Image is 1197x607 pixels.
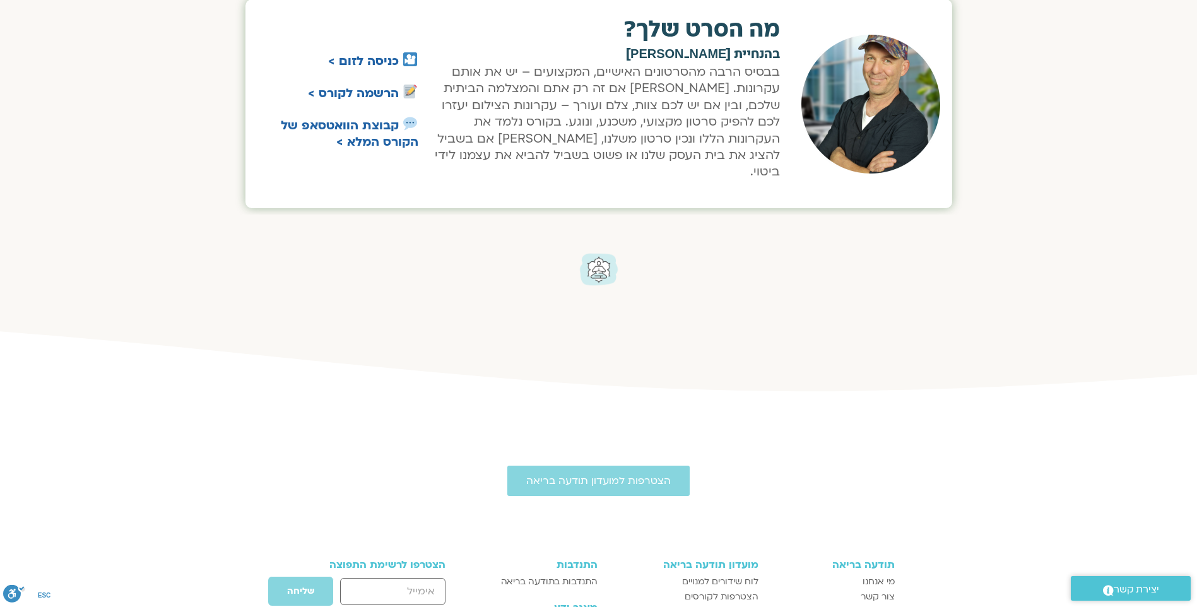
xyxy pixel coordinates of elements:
[610,559,758,570] h3: מועדון תודעה בריאה
[431,64,781,180] p: בבסיס הרבה מהסרטונים האישיים, המקצועים – יש את אותם עקרונות. [PERSON_NAME] אם זה רק אתם והמצלמה ה...
[340,578,445,605] input: אימייל
[685,589,758,604] span: הצטרפות לקורסים
[431,48,781,61] h2: בהנחיית [PERSON_NAME]
[403,85,417,98] img: 📝
[863,574,895,589] span: מי אנחנו
[507,466,690,496] a: הצטרפות למועדון תודעה בריאה
[287,586,314,596] span: שליחה
[303,559,446,570] h3: הצטרפו לרשימת התפוצה
[480,574,597,589] a: התנדבות בתודעה בריאה
[281,117,418,150] a: קבוצת הוואטסאפ של הקורס המלא >
[480,559,597,570] h3: התנדבות
[501,574,598,589] span: התנדבות בתודעה בריאה
[1071,576,1191,601] a: יצירת קשר
[801,35,940,174] img: זיואן
[861,589,895,604] span: צור קשר
[328,52,399,69] a: כניסה לזום >
[771,574,895,589] a: מי אנחנו
[403,117,417,131] img: 💬
[771,559,895,570] h3: תודעה בריאה
[682,574,758,589] span: לוח שידורים למנויים
[268,576,334,606] button: שליחה
[431,18,781,41] h2: מה הסרט שלך?
[308,85,399,102] a: הרשמה לקורס >
[771,589,895,604] a: צור קשר
[610,574,758,589] a: לוח שידורים למנויים
[610,589,758,604] a: הצטרפות לקורסים
[526,475,671,486] span: הצטרפות למועדון תודעה בריאה
[403,52,417,66] img: 🎦
[1114,581,1159,598] span: יצירת קשר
